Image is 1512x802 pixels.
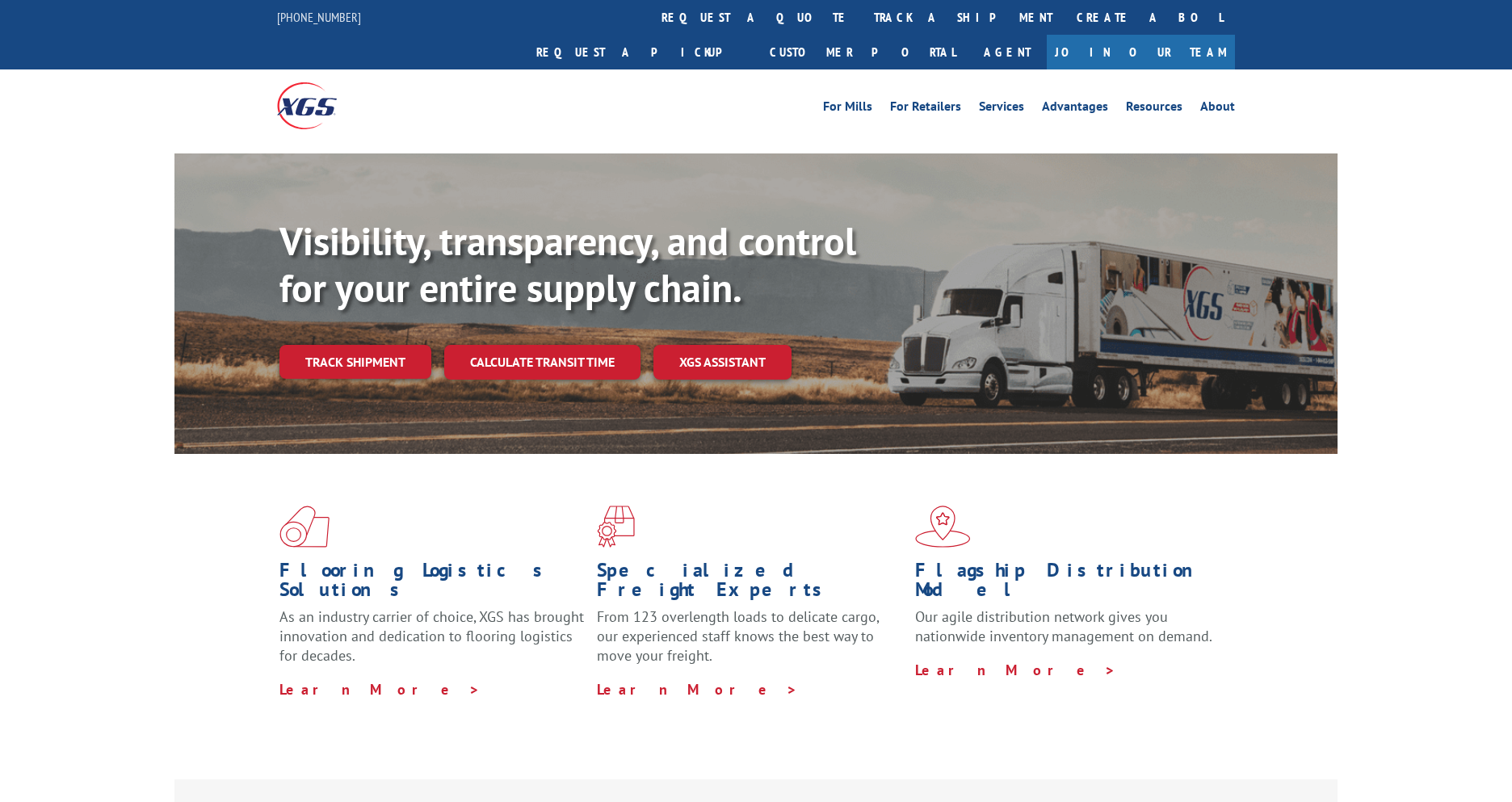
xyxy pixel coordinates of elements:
img: xgs-icon-flagship-distribution-model-red [915,506,971,548]
a: Track shipment [279,345,431,379]
a: Agent [968,35,1047,69]
a: For Retailers [890,100,961,118]
a: About [1200,100,1235,118]
a: For Mills [823,100,872,118]
a: Request a pickup [524,35,758,69]
span: As an industry carrier of choice, XGS has brought innovation and dedication to flooring logistics... [279,607,584,665]
img: xgs-icon-total-supply-chain-intelligence-red [279,506,330,548]
h1: Flagship Distribution Model [915,561,1220,607]
h1: Specialized Freight Experts [597,561,902,607]
a: Services [979,100,1024,118]
span: Our agile distribution network gives you nationwide inventory management on demand. [915,607,1212,645]
img: xgs-icon-focused-on-flooring-red [597,506,635,548]
a: Calculate transit time [444,345,640,380]
a: [PHONE_NUMBER] [277,9,361,25]
a: Customer Portal [758,35,968,69]
p: From 123 overlength loads to delicate cargo, our experienced staff knows the best way to move you... [597,607,902,679]
a: Join Our Team [1047,35,1235,69]
a: Learn More > [597,680,798,699]
b: Visibility, transparency, and control for your entire supply chain. [279,216,856,313]
a: Advantages [1042,100,1108,118]
a: Resources [1126,100,1182,118]
a: XGS ASSISTANT [653,345,792,380]
a: Learn More > [915,661,1116,679]
a: Learn More > [279,680,481,699]
h1: Flooring Logistics Solutions [279,561,585,607]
